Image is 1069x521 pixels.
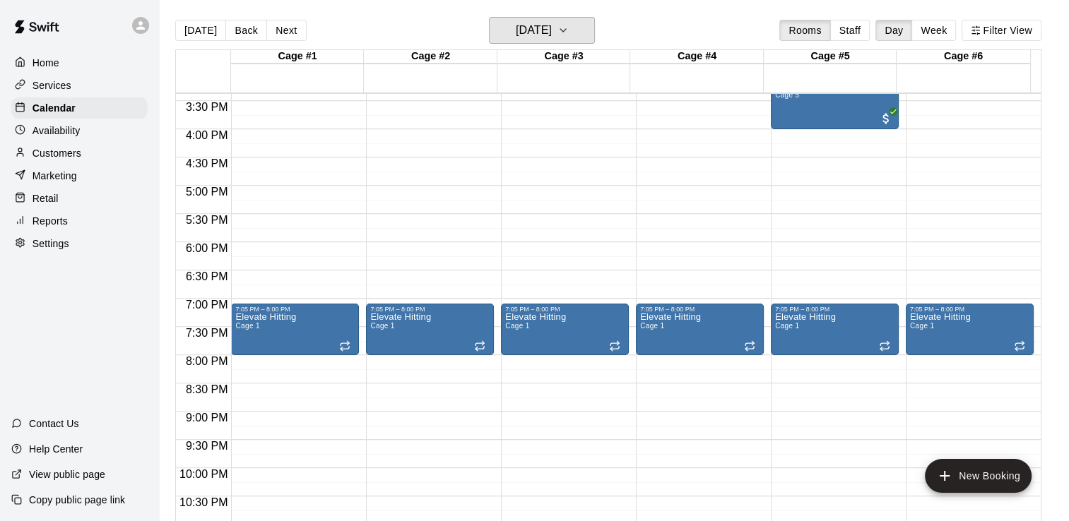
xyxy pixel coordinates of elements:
[231,304,359,355] div: 7:05 PM – 8:00 PM: Elevate Hitting
[370,322,394,330] span: Cage 1
[516,20,552,40] h6: [DATE]
[640,322,664,330] span: Cage 1
[33,169,77,183] p: Marketing
[911,20,956,41] button: Week
[29,493,125,507] p: Copy public page link
[906,304,1034,355] div: 7:05 PM – 8:00 PM: Elevate Hitting
[370,306,490,313] div: 7:05 PM – 8:00 PM
[33,124,81,138] p: Availability
[182,186,232,198] span: 5:00 PM
[182,129,232,141] span: 4:00 PM
[897,50,1029,64] div: Cage #6
[182,412,232,424] span: 9:00 PM
[11,233,148,254] a: Settings
[182,270,232,282] span: 6:30 PM
[182,299,232,311] span: 7:00 PM
[775,322,799,330] span: Cage 1
[182,355,232,367] span: 8:00 PM
[489,17,595,44] button: [DATE]
[11,120,148,141] a: Availability
[910,322,934,330] span: Cage 1
[175,20,226,41] button: [DATE]
[225,20,267,41] button: Back
[29,442,83,456] p: Help Center
[779,20,830,41] button: Rooms
[962,20,1041,41] button: Filter View
[182,242,232,254] span: 6:00 PM
[11,97,148,119] a: Calendar
[636,304,764,355] div: 7:05 PM – 8:00 PM: Elevate Hitting
[640,306,760,313] div: 7:05 PM – 8:00 PM
[266,20,306,41] button: Next
[830,20,870,41] button: Staff
[176,496,231,508] span: 10:30 PM
[176,468,231,480] span: 10:00 PM
[29,417,79,431] p: Contact Us
[775,91,799,99] span: Cage 5
[182,440,232,452] span: 9:30 PM
[11,52,148,73] a: Home
[1014,340,1025,352] span: Recurring event
[11,75,148,96] a: Services
[182,327,232,339] span: 7:30 PM
[771,73,899,129] div: 3:00 PM – 4:00 PM: Chad Hinshaw
[11,165,148,186] a: Marketing
[879,340,890,352] span: Recurring event
[505,306,625,313] div: 7:05 PM – 8:00 PM
[33,146,81,160] p: Customers
[182,157,232,169] span: 4:30 PM
[775,306,894,313] div: 7:05 PM – 8:00 PM
[231,50,364,64] div: Cage #1
[33,236,69,251] p: Settings
[33,214,68,228] p: Reports
[33,78,71,92] p: Services
[497,50,630,64] div: Cage #3
[364,50,497,64] div: Cage #2
[182,214,232,226] span: 5:30 PM
[33,101,76,115] p: Calendar
[235,322,259,330] span: Cage 1
[925,459,1032,493] button: add
[33,191,59,205] p: Retail
[501,304,629,355] div: 7:05 PM – 8:00 PM: Elevate Hitting
[339,340,350,352] span: Recurring event
[182,383,232,395] span: 8:30 PM
[505,322,529,330] span: Cage 1
[879,112,893,126] span: All customers have paid
[235,306,355,313] div: 7:05 PM – 8:00 PM
[474,340,485,352] span: Recurring event
[11,210,148,232] a: Reports
[910,306,1029,313] div: 7:05 PM – 8:00 PM
[33,56,59,70] p: Home
[11,143,148,164] a: Customers
[29,467,105,481] p: View public page
[630,50,763,64] div: Cage #4
[875,20,912,41] button: Day
[11,188,148,209] a: Retail
[764,50,897,64] div: Cage #5
[771,304,899,355] div: 7:05 PM – 8:00 PM: Elevate Hitting
[609,340,620,352] span: Recurring event
[366,304,494,355] div: 7:05 PM – 8:00 PM: Elevate Hitting
[182,101,232,113] span: 3:30 PM
[744,340,755,352] span: Recurring event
